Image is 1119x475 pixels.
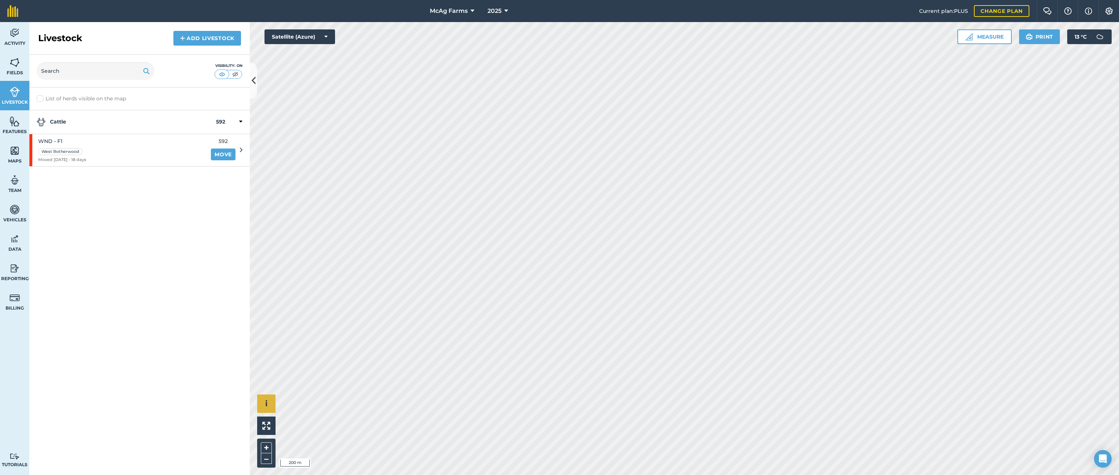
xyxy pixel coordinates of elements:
h2: Livestock [38,32,82,44]
img: svg+xml;base64,PHN2ZyB4bWxucz0iaHR0cDovL3d3dy53My5vcmcvMjAwMC9zdmciIHdpZHRoPSIxNCIgaGVpZ2h0PSIyNC... [180,34,185,43]
img: Two speech bubbles overlapping with the left bubble in the forefront [1043,7,1052,15]
img: svg+xml;base64,PD94bWwgdmVyc2lvbj0iMS4wIiBlbmNvZGluZz0idXRmLTgiPz4KPCEtLSBHZW5lcmF0b3I6IEFkb2JlIE... [10,204,20,215]
button: + [261,442,272,453]
img: svg+xml;base64,PHN2ZyB4bWxucz0iaHR0cDovL3d3dy53My5vcmcvMjAwMC9zdmciIHdpZHRoPSI1NiIgaGVpZ2h0PSI2MC... [10,145,20,156]
img: svg+xml;base64,PD94bWwgdmVyc2lvbj0iMS4wIiBlbmNvZGluZz0idXRmLTgiPz4KPCEtLSBHZW5lcmF0b3I6IEFkb2JlIE... [1093,29,1107,44]
span: 13 ° C [1075,29,1087,44]
img: A cog icon [1105,7,1113,15]
img: svg+xml;base64,PHN2ZyB4bWxucz0iaHR0cDovL3d3dy53My5vcmcvMjAwMC9zdmciIHdpZHRoPSIxOSIgaGVpZ2h0PSIyNC... [143,67,150,75]
button: Print [1019,29,1060,44]
strong: 592 [216,118,225,126]
button: 13 °C [1067,29,1112,44]
img: fieldmargin Logo [7,5,18,17]
img: svg+xml;base64,PHN2ZyB4bWxucz0iaHR0cDovL3d3dy53My5vcmcvMjAwMC9zdmciIHdpZHRoPSI1NiIgaGVpZ2h0PSI2MC... [10,57,20,68]
a: Move [211,149,235,160]
span: 2025 [487,7,501,15]
button: Satellite (Azure) [265,29,335,44]
img: svg+xml;base64,PHN2ZyB4bWxucz0iaHR0cDovL3d3dy53My5vcmcvMjAwMC9zdmciIHdpZHRoPSI1MCIgaGVpZ2h0PSI0MC... [231,71,240,78]
img: svg+xml;base64,PHN2ZyB4bWxucz0iaHR0cDovL3d3dy53My5vcmcvMjAwMC9zdmciIHdpZHRoPSI1MCIgaGVpZ2h0PSI0MC... [217,71,227,78]
span: i [265,399,267,408]
img: Four arrows, one pointing top left, one top right, one bottom right and the last bottom left [262,422,270,430]
button: – [261,453,272,464]
img: svg+xml;base64,PD94bWwgdmVyc2lvbj0iMS4wIiBlbmNvZGluZz0idXRmLTgiPz4KPCEtLSBHZW5lcmF0b3I6IEFkb2JlIE... [10,233,20,244]
span: WND - F1 [38,137,86,145]
a: Add Livestock [173,31,241,46]
input: Search [37,62,154,80]
img: svg+xml;base64,PD94bWwgdmVyc2lvbj0iMS4wIiBlbmNvZGluZz0idXRmLTgiPz4KPCEtLSBHZW5lcmF0b3I6IEFkb2JlIE... [10,175,20,186]
a: Change plan [974,5,1029,17]
img: svg+xml;base64,PD94bWwgdmVyc2lvbj0iMS4wIiBlbmNvZGluZz0idXRmLTgiPz4KPCEtLSBHZW5lcmF0b3I6IEFkb2JlIE... [10,292,20,303]
img: svg+xml;base64,PHN2ZyB4bWxucz0iaHR0cDovL3d3dy53My5vcmcvMjAwMC9zdmciIHdpZHRoPSIxNyIgaGVpZ2h0PSIxNy... [1085,7,1092,15]
span: Current plan : PLUS [919,7,968,15]
div: West Rotherwood [38,148,83,156]
div: Visibility: On [215,63,242,69]
img: svg+xml;base64,PHN2ZyB4bWxucz0iaHR0cDovL3d3dy53My5vcmcvMjAwMC9zdmciIHdpZHRoPSIxOSIgaGVpZ2h0PSIyNC... [1026,32,1033,41]
img: Ruler icon [965,33,973,40]
button: i [257,394,276,413]
span: Moved [DATE] - 18 days [38,157,86,163]
img: svg+xml;base64,PD94bWwgdmVyc2lvbj0iMS4wIiBlbmNvZGluZz0idXRmLTgiPz4KPCEtLSBHZW5lcmF0b3I6IEFkb2JlIE... [10,263,20,274]
span: McAg Farms [430,7,468,15]
strong: Cattle [37,118,216,126]
button: Measure [957,29,1012,44]
a: WND - F1West RotherwoodMoved [DATE] - 18 days [29,134,206,166]
img: svg+xml;base64,PD94bWwgdmVyc2lvbj0iMS4wIiBlbmNvZGluZz0idXRmLTgiPz4KPCEtLSBHZW5lcmF0b3I6IEFkb2JlIE... [10,86,20,97]
img: svg+xml;base64,PD94bWwgdmVyc2lvbj0iMS4wIiBlbmNvZGluZz0idXRmLTgiPz4KPCEtLSBHZW5lcmF0b3I6IEFkb2JlIE... [10,453,20,460]
img: svg+xml;base64,PD94bWwgdmVyc2lvbj0iMS4wIiBlbmNvZGluZz0idXRmLTgiPz4KPCEtLSBHZW5lcmF0b3I6IEFkb2JlIE... [10,28,20,39]
img: svg+xml;base64,PHN2ZyB4bWxucz0iaHR0cDovL3d3dy53My5vcmcvMjAwMC9zdmciIHdpZHRoPSI1NiIgaGVpZ2h0PSI2MC... [10,116,20,127]
div: Open Intercom Messenger [1094,450,1112,468]
img: A question mark icon [1064,7,1072,15]
img: svg+xml;base64,PD94bWwgdmVyc2lvbj0iMS4wIiBlbmNvZGluZz0idXRmLTgiPz4KPCEtLSBHZW5lcmF0b3I6IEFkb2JlIE... [37,118,46,126]
span: 592 [211,137,235,145]
label: List of herds visible on the map [37,95,242,103]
